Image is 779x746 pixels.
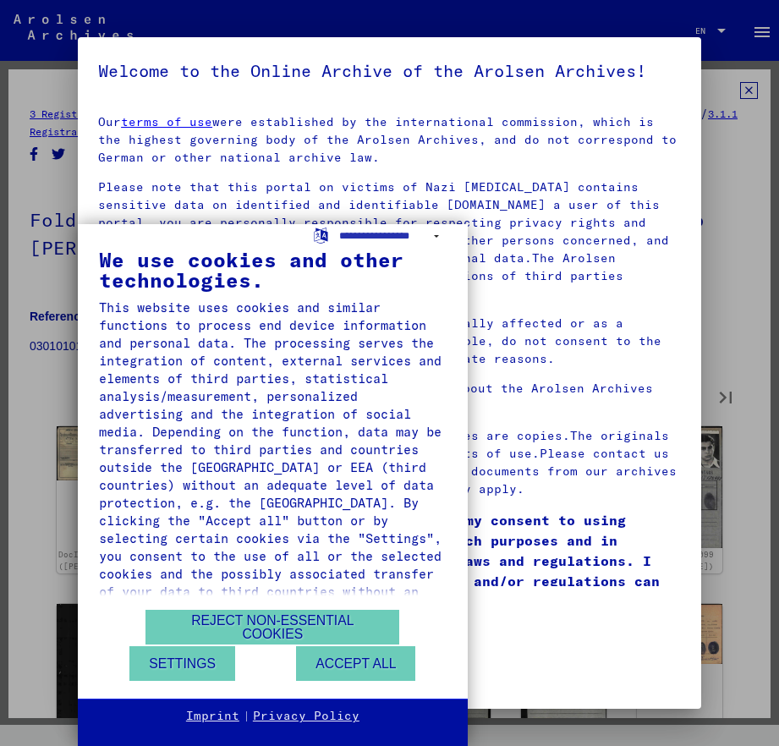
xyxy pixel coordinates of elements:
div: We use cookies and other technologies. [99,250,447,290]
a: Privacy Policy [253,708,359,725]
button: Settings [129,646,235,681]
button: Accept all [296,646,415,681]
a: Imprint [186,708,239,725]
div: This website uses cookies and similar functions to process end device information and personal da... [99,299,447,618]
button: Reject non-essential cookies [145,610,399,645]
